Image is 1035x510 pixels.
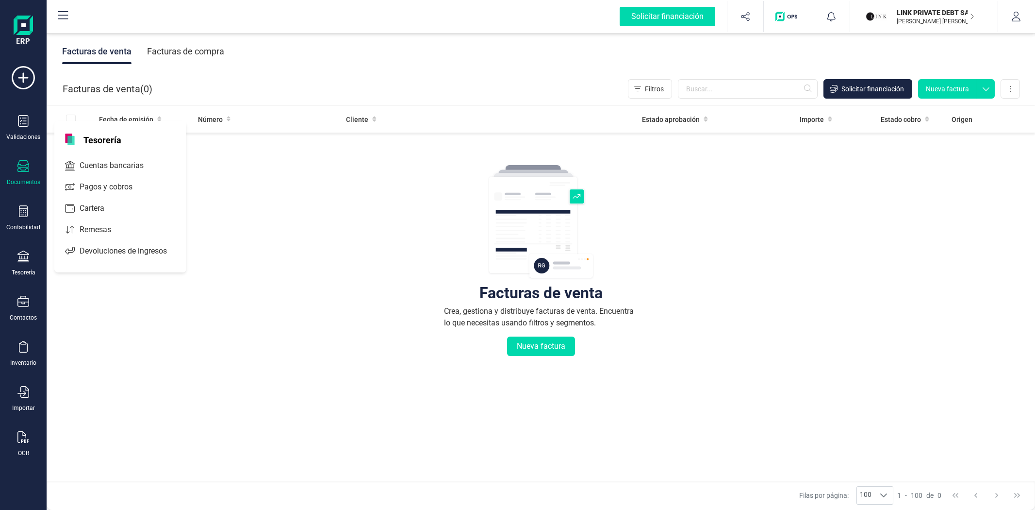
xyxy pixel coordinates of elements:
span: Remesas [76,224,129,236]
button: Filtros [628,79,672,99]
div: - [897,491,941,500]
button: Nueva factura [507,337,575,356]
div: Crea, gestiona y distribuye facturas de venta. Encuentra lo que necesitas usando filtros y segmen... [444,306,638,329]
span: Cliente [346,115,368,124]
div: Contactos [10,314,37,322]
span: 0 [144,82,149,96]
div: Facturas de venta [62,39,131,64]
button: Solicitar financiación [823,79,912,99]
span: Número [198,115,223,124]
button: First Page [946,486,965,505]
div: Filas por página: [799,486,893,505]
button: LILINK PRIVATE DEBT SA[PERSON_NAME] [PERSON_NAME] [862,1,986,32]
img: img-empty-table.svg [488,164,594,280]
span: Estado cobro [881,115,921,124]
div: Facturas de compra [147,39,224,64]
span: Fecha de emisión [99,115,153,124]
div: Facturas de venta ( ) [63,79,152,99]
div: Inventario [10,359,36,367]
div: Contabilidad [6,223,40,231]
img: Logo de OPS [775,12,801,21]
span: Pagos y cobros [76,181,150,193]
input: Buscar... [678,79,818,99]
button: Last Page [1008,486,1026,505]
div: Importar [12,404,35,412]
span: 1 [897,491,901,500]
button: Next Page [987,486,1006,505]
span: Cuentas bancarias [76,160,161,171]
div: Validaciones [6,133,40,141]
span: 0 [937,491,941,500]
span: 100 [911,491,922,500]
span: Origen [952,115,972,124]
span: Estado aprobación [642,115,700,124]
span: de [926,491,934,500]
div: Facturas de venta [479,288,603,298]
span: Filtros [645,84,664,94]
img: Logo Finanedi [14,16,33,47]
button: Solicitar financiación [608,1,727,32]
button: Logo de OPS [770,1,807,32]
p: LINK PRIVATE DEBT SA [897,8,974,17]
button: Nueva factura [918,79,977,99]
div: Tesorería [12,269,35,276]
span: Tesorería [78,134,127,145]
span: Importe [800,115,824,124]
span: 100 [857,487,874,504]
span: Cartera [76,203,122,214]
div: Documentos [7,178,40,186]
div: OCR [18,449,29,457]
img: LI [866,6,887,27]
span: Solicitar financiación [841,84,904,94]
button: Previous Page [967,486,985,505]
span: Devoluciones de ingresos [76,245,184,257]
div: Solicitar financiación [620,7,715,26]
p: [PERSON_NAME] [PERSON_NAME] [897,17,974,25]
